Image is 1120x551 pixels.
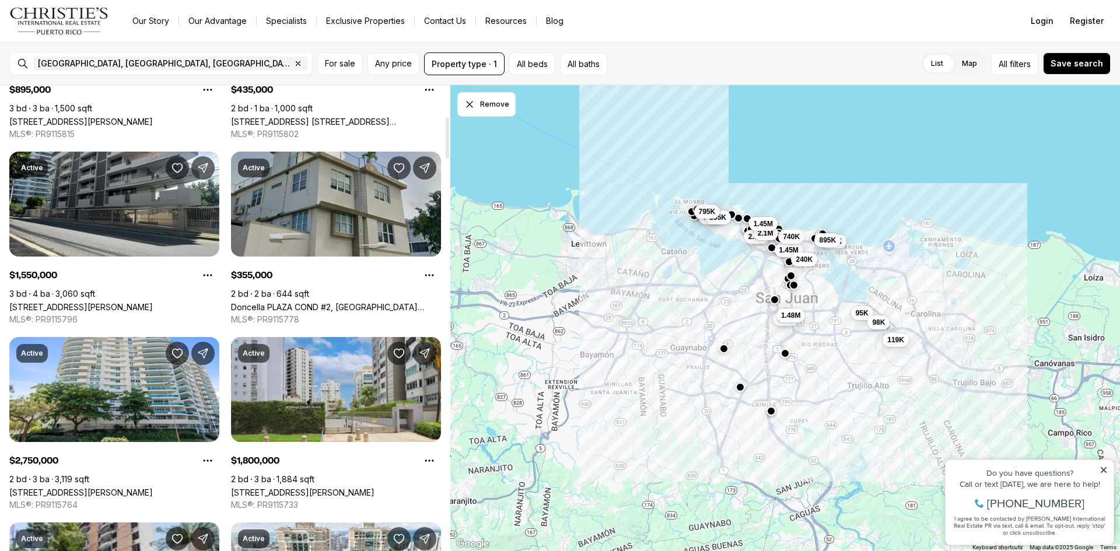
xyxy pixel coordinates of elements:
[166,342,189,365] button: Save Property: 550 AVENIDA CONSTITUCION #PH-1608
[457,92,516,117] button: Dismiss drawing
[773,312,799,326] button: 775K
[872,318,885,327] span: 98K
[758,229,773,238] span: 2.1M
[856,308,869,318] span: 95K
[166,156,189,180] button: Save Property: 1520 ASHFORD AVE. #4
[415,13,475,29] button: Contact Us
[21,349,43,358] p: Active
[9,7,109,35] img: logo
[191,156,215,180] button: Share Property
[783,232,800,241] span: 740K
[9,487,153,497] a: 550 AVENIDA CONSTITUCION #PH-1608, SAN JUAN PR, 00901
[778,230,804,244] button: 740K
[325,59,355,68] span: For sale
[991,52,1038,75] button: Allfilters
[231,117,441,127] a: 307 Tetuan St. COND. SOLARIA OLD SAN JUAN #302, OLD SAN JUAN PR, 00901
[413,342,436,365] button: Share Property
[1051,59,1103,68] span: Save search
[999,58,1007,70] span: All
[709,213,726,222] span: 895K
[179,13,256,29] a: Our Advantage
[243,349,265,358] p: Active
[387,342,411,365] button: Save Property: 59 KINGS COURT #503
[418,264,441,287] button: Property options
[257,13,316,29] a: Specialists
[48,55,145,66] span: [PHONE_NUMBER]
[883,333,909,347] button: 119K
[9,302,153,312] a: 1520 ASHFORD AVE. #4, SAN JUAN PR, 00911
[476,13,536,29] a: Resources
[387,156,411,180] button: Save Property: Doncella PLAZA COND #2
[779,245,799,255] span: 1.45M
[560,52,607,75] button: All baths
[781,311,800,320] span: 1.48M
[887,335,904,345] span: 119K
[694,205,720,219] button: 795K
[243,534,265,543] p: Active
[413,527,436,550] button: Share Property
[791,252,817,266] button: 240K
[12,26,169,34] div: Do you have questions?
[776,308,805,322] button: 1.48M
[1043,52,1111,75] button: Save search
[196,264,219,287] button: Property options
[754,219,773,229] span: 1.45M
[15,72,166,94] span: I agree to be contacted by [PERSON_NAME] International Real Estate PR via text, call & email. To ...
[922,53,953,74] label: List
[1031,16,1053,26] span: Login
[166,527,189,550] button: Save Property: Calle Modesto COND. BELLO HORIZONTE #1607
[191,527,215,550] button: Share Property
[191,342,215,365] button: Share Property
[231,302,441,312] a: Doncella PLAZA COND #2, SAN JUAN PR, 00901
[317,13,414,29] a: Exclusive Properties
[748,232,764,241] span: 2.7M
[1010,58,1031,70] span: filters
[953,53,986,74] label: Map
[1070,16,1104,26] span: Register
[424,52,505,75] button: Property type · 1
[21,534,43,543] p: Active
[9,117,153,127] a: 2306 LAUREL STREET #PH A, SAN JUAN PR, 00913
[243,163,265,173] p: Active
[196,78,219,101] button: Property options
[749,217,778,231] button: 1.45M
[12,37,169,45] div: Call or text [DATE], we are here to help!
[413,156,436,180] button: Share Property
[38,59,291,68] span: [GEOGRAPHIC_DATA], [GEOGRAPHIC_DATA], [GEOGRAPHIC_DATA]
[418,78,441,101] button: Property options
[705,210,731,224] button: 895K
[123,13,178,29] a: Our Story
[1063,9,1111,33] button: Register
[317,52,363,75] button: For sale
[851,306,873,320] button: 95K
[387,527,411,550] button: Save Property: 103 AVENIDA DE DIEGO #1801N
[21,163,43,173] p: Active
[819,236,836,245] span: 895K
[196,449,219,472] button: Property options
[753,226,778,240] button: 2.1M
[537,13,573,29] a: Blog
[796,255,813,264] span: 240K
[367,52,419,75] button: Any price
[867,315,890,329] button: 98K
[744,230,769,244] button: 2.7M
[699,207,716,216] span: 795K
[814,233,841,247] button: 895K
[1024,9,1060,33] button: Login
[418,449,441,472] button: Property options
[375,59,412,68] span: Any price
[509,52,555,75] button: All beds
[231,487,374,497] a: 59 KINGS COURT #503, SAN JUAN PR, 00912
[775,243,803,257] button: 1.45M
